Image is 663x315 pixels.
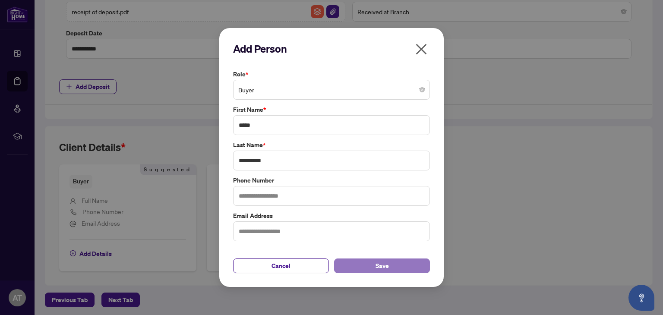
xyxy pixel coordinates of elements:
label: Role [233,69,430,79]
label: Email Address [233,211,430,220]
span: Buyer [238,82,425,98]
span: Save [376,259,389,273]
h2: Add Person [233,42,430,56]
button: Cancel [233,258,329,273]
span: close [414,42,428,56]
label: First Name [233,105,430,114]
label: Phone Number [233,176,430,185]
button: Save [334,258,430,273]
span: Cancel [272,259,290,273]
button: Open asap [628,285,654,311]
span: close-circle [420,87,425,92]
label: Last Name [233,140,430,150]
